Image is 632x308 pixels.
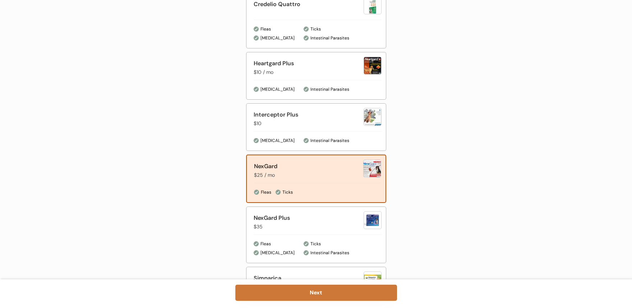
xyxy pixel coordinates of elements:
div: Heartgard Plus [254,59,364,68]
div: $35 [254,223,272,231]
div: [MEDICAL_DATA] [260,138,300,144]
div: $10 / mo [254,68,273,76]
div: Ticks [310,26,321,32]
div: Fleas [260,26,271,32]
div: NexGard Plus [254,214,364,222]
div: Intestinal Parasites [310,86,349,93]
div: Ticks [310,241,321,247]
div: [MEDICAL_DATA] [260,86,300,93]
div: Interceptor Plus [254,110,364,119]
div: Intestinal Parasites [310,35,349,41]
div: Fleas [260,241,271,247]
div: NexGard [254,162,363,171]
div: [MEDICAL_DATA] [260,250,300,256]
div: $25 / mo [254,171,275,179]
div: Intestinal Parasites [310,250,349,256]
div: Intestinal Parasites [310,138,349,144]
div: $10 [254,120,272,127]
button: Next [235,285,397,301]
div: Ticks [282,189,293,195]
div: Fleas [261,189,272,195]
div: Simparica [254,274,364,283]
div: [MEDICAL_DATA] [260,35,300,41]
